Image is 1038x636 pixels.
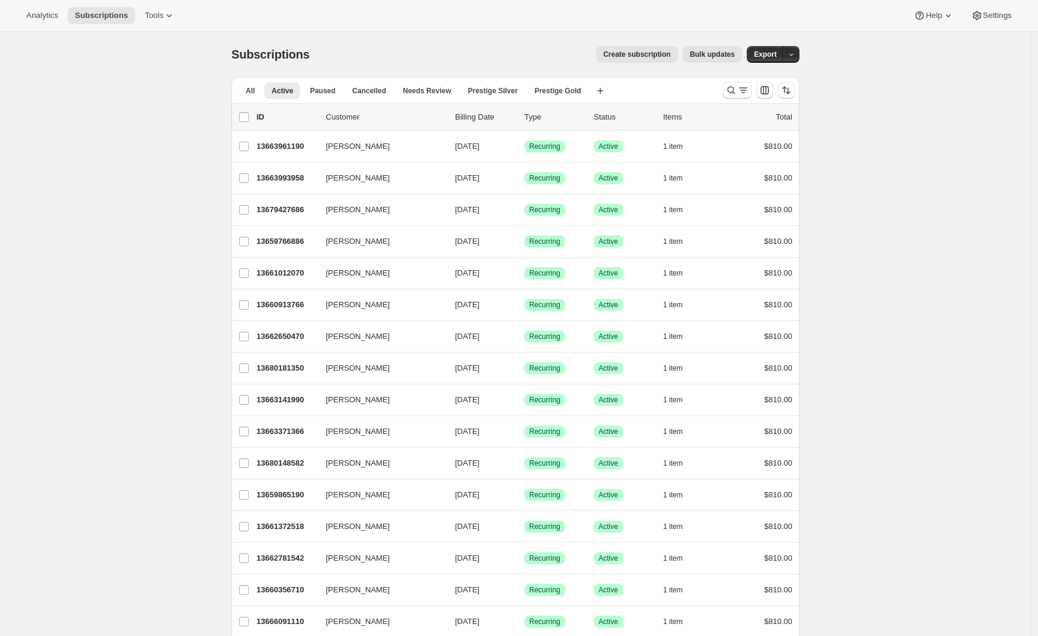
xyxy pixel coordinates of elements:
[326,267,390,279] span: [PERSON_NAME]
[663,455,696,472] button: 1 item
[599,522,618,531] span: Active
[764,490,792,499] span: $810.00
[455,395,480,404] span: [DATE]
[529,458,560,468] span: Recurring
[764,300,792,309] span: $810.00
[663,142,683,151] span: 1 item
[145,11,163,20] span: Tools
[663,201,696,218] button: 1 item
[455,427,480,436] span: [DATE]
[271,86,293,96] span: Active
[529,237,560,246] span: Recurring
[529,173,560,183] span: Recurring
[663,173,683,183] span: 1 item
[663,360,696,377] button: 1 item
[257,550,792,567] div: 13662781542[PERSON_NAME][DATE]SuccessRecurringSuccessActive1 item$810.00
[319,264,438,283] button: [PERSON_NAME]
[257,233,792,250] div: 13659766886[PERSON_NAME][DATE]SuccessRecurringSuccessActive1 item$810.00
[319,295,438,314] button: [PERSON_NAME]
[594,111,654,123] p: Status
[764,332,792,341] span: $810.00
[599,395,618,405] span: Active
[663,233,696,250] button: 1 item
[257,360,792,377] div: 13680181350[PERSON_NAME][DATE]SuccessRecurringSuccessActive1 item$810.00
[455,205,480,214] span: [DATE]
[663,518,696,535] button: 1 item
[529,300,560,310] span: Recurring
[326,521,390,533] span: [PERSON_NAME]
[257,328,792,345] div: 13662650470[PERSON_NAME][DATE]SuccessRecurringSuccessActive1 item$810.00
[529,522,560,531] span: Recurring
[138,7,182,24] button: Tools
[764,173,792,182] span: $810.00
[663,585,683,595] span: 1 item
[455,554,480,562] span: [DATE]
[663,487,696,503] button: 1 item
[257,489,316,501] p: 13659865190
[529,490,560,500] span: Recurring
[352,86,386,96] span: Cancelled
[455,458,480,467] span: [DATE]
[257,394,316,406] p: 13663141990
[326,584,390,596] span: [PERSON_NAME]
[319,327,438,346] button: [PERSON_NAME]
[326,236,390,247] span: [PERSON_NAME]
[663,300,683,310] span: 1 item
[599,554,618,563] span: Active
[529,585,560,595] span: Recurring
[663,617,683,626] span: 1 item
[764,205,792,214] span: $810.00
[663,237,683,246] span: 1 item
[663,490,683,500] span: 1 item
[257,331,316,343] p: 13662650470
[599,332,618,341] span: Active
[663,138,696,155] button: 1 item
[257,457,316,469] p: 13680148582
[983,11,1012,20] span: Settings
[75,11,128,20] span: Subscriptions
[663,522,683,531] span: 1 item
[326,204,390,216] span: [PERSON_NAME]
[26,11,58,20] span: Analytics
[468,86,517,96] span: Prestige Silver
[257,487,792,503] div: 13659865190[PERSON_NAME][DATE]SuccessRecurringSuccessActive1 item$810.00
[310,86,335,96] span: Paused
[257,518,792,535] div: 13661372518[PERSON_NAME][DATE]SuccessRecurringSuccessActive1 item$810.00
[257,521,316,533] p: 13661372518
[754,50,777,59] span: Export
[257,204,316,216] p: 13679427686
[906,7,961,24] button: Help
[455,490,480,499] span: [DATE]
[764,268,792,277] span: $810.00
[599,458,618,468] span: Active
[19,7,65,24] button: Analytics
[231,48,310,61] span: Subscriptions
[663,170,696,186] button: 1 item
[663,550,696,567] button: 1 item
[257,170,792,186] div: 13663993958[PERSON_NAME][DATE]SuccessRecurringSuccessActive1 item$810.00
[319,137,438,156] button: [PERSON_NAME]
[529,554,560,563] span: Recurring
[319,517,438,536] button: [PERSON_NAME]
[529,205,560,215] span: Recurring
[319,549,438,568] button: [PERSON_NAME]
[599,173,618,183] span: Active
[663,268,683,278] span: 1 item
[690,50,735,59] span: Bulk updates
[663,363,683,373] span: 1 item
[257,616,316,628] p: 13666091110
[455,300,480,309] span: [DATE]
[756,82,773,99] button: Customize table column order and visibility
[529,363,560,373] span: Recurring
[326,299,390,311] span: [PERSON_NAME]
[326,489,390,501] span: [PERSON_NAME]
[663,265,696,282] button: 1 item
[591,82,610,99] button: Create new view
[663,554,683,563] span: 1 item
[535,86,581,96] span: Prestige Gold
[257,111,316,123] p: ID
[663,427,683,436] span: 1 item
[319,390,438,409] button: [PERSON_NAME]
[663,332,683,341] span: 1 item
[596,46,678,63] button: Create subscription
